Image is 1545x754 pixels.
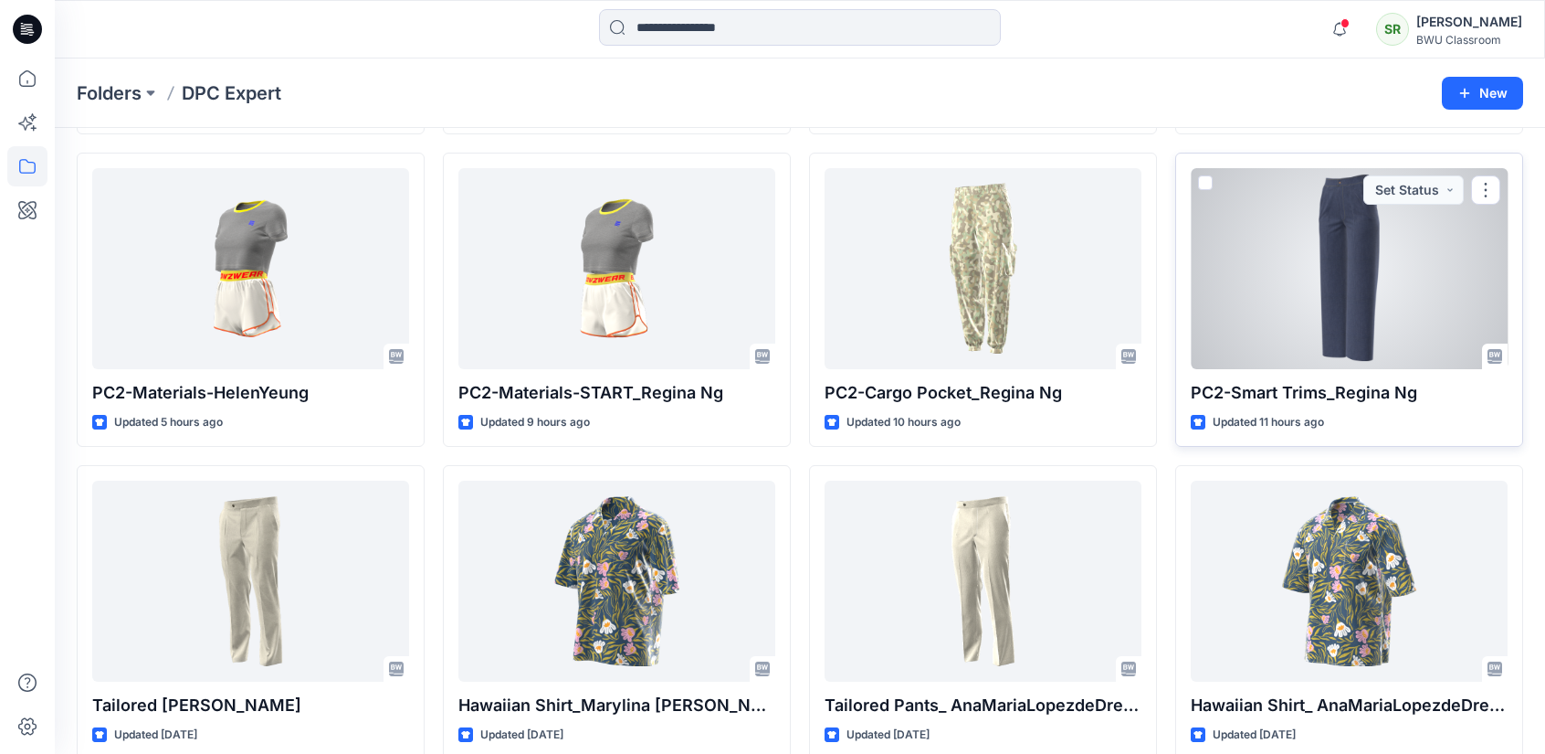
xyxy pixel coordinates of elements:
[1213,413,1324,432] p: Updated 11 hours ago
[114,413,223,432] p: Updated 5 hours ago
[846,413,961,432] p: Updated 10 hours ago
[458,168,775,369] a: PC2-Materials-START_Regina Ng
[114,726,197,745] p: Updated [DATE]
[92,481,409,682] a: Tailored Pants_Marylina Klenk
[182,80,281,106] p: DPC Expert
[1191,481,1508,682] a: Hawaiian Shirt_ AnaMariaLopezdeDreyer
[825,168,1141,369] a: PC2-Cargo Pocket_Regina Ng
[92,380,409,406] p: PC2-Materials-HelenYeung
[92,168,409,369] a: PC2-Materials-HelenYeung
[458,481,775,682] a: Hawaiian Shirt_Marylina Klenk
[1376,13,1409,46] div: SR
[1416,33,1522,47] div: BWU Classroom
[1416,11,1522,33] div: [PERSON_NAME]
[1442,77,1523,110] button: New
[846,726,930,745] p: Updated [DATE]
[1213,726,1296,745] p: Updated [DATE]
[1191,168,1508,369] a: PC2-Smart Trims_Regina Ng
[1191,380,1508,406] p: PC2-Smart Trims_Regina Ng
[458,693,775,718] p: Hawaiian Shirt_Marylina [PERSON_NAME]
[480,413,590,432] p: Updated 9 hours ago
[77,80,142,106] a: Folders
[825,481,1141,682] a: Tailored Pants_ AnaMariaLopezdeDreyer
[825,380,1141,406] p: PC2-Cargo Pocket_Regina Ng
[480,726,563,745] p: Updated [DATE]
[92,693,409,718] p: Tailored [PERSON_NAME]
[825,693,1141,718] p: Tailored Pants_ AnaMariaLopezdeDreyer
[1191,693,1508,718] p: Hawaiian Shirt_ AnaMariaLopezdeDreyer
[458,380,775,406] p: PC2-Materials-START_Regina Ng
